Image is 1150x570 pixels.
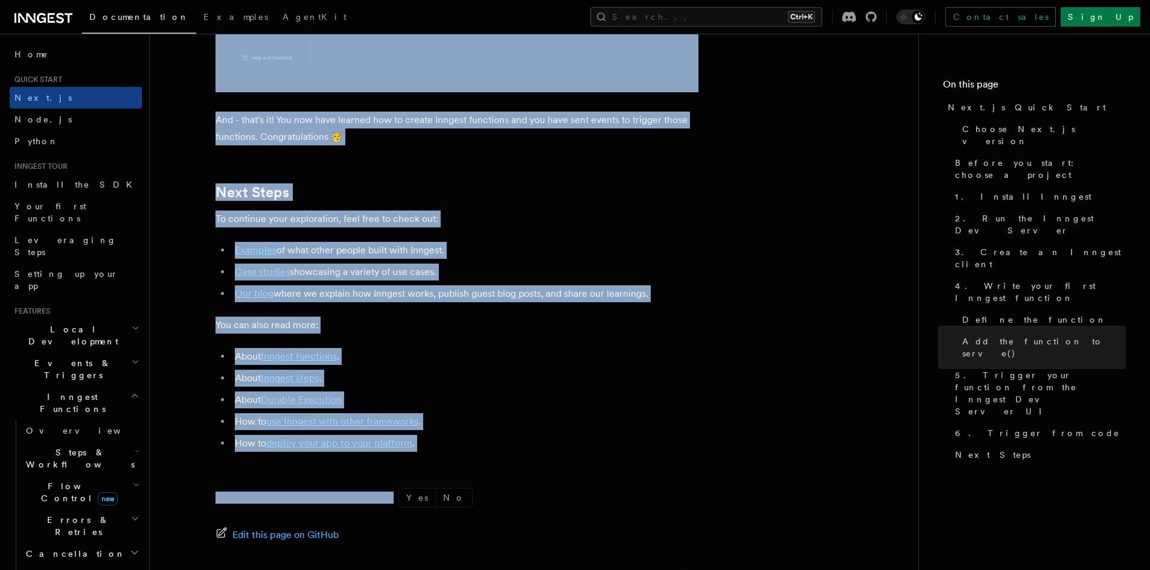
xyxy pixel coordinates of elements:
span: AgentKit [283,12,347,22]
button: Errors & Retries [21,509,142,543]
a: Home [10,43,142,65]
a: Choose Next.js version [957,118,1126,152]
span: Node.js [14,115,72,124]
span: Setting up your app [14,269,118,291]
span: Next.js Quick Start [948,101,1106,113]
span: Next.js [14,93,72,103]
a: 1. Install Inngest [950,186,1126,207]
a: Your first Functions [10,195,142,229]
span: Define the function [962,314,1107,326]
p: And - that's it! You now have learned how to create Inngest functions and you have sent events to... [216,112,698,145]
a: Add the function to serve() [957,331,1126,364]
a: Edit this page on GitHub [216,527,339,543]
a: Examples [196,4,275,33]
a: Python [10,130,142,152]
li: How to . [231,413,698,430]
span: Leveraging Steps [14,235,117,257]
span: Errors & Retries [21,514,131,538]
li: About . [231,370,698,387]
span: Choose Next.js version [962,123,1126,147]
button: Search...Ctrl+K [590,7,822,27]
span: 3. Create an Inngest client [955,246,1126,270]
p: Was this page helpful? [216,492,384,504]
li: showcasing a variety of use cases. [231,264,698,280]
p: You can also read more: [216,317,698,334]
button: Inngest Functions [10,386,142,420]
span: Documentation [89,12,189,22]
a: 6. Trigger from code [950,422,1126,444]
span: Install the SDK [14,180,139,189]
a: Examples [235,244,276,256]
button: Toggle dark mode [896,10,925,24]
a: Inngest steps [261,372,319,384]
a: Overview [21,420,142,442]
a: deploy your app to your platform [266,437,412,449]
span: Events & Triggers [10,357,132,381]
button: Yes [399,489,435,507]
a: Next.js Quick Start [943,97,1126,118]
p: To continue your exploration, feel free to check out: [216,211,698,227]
a: Our blog [235,288,273,299]
span: new [98,492,118,505]
a: Durable Execution [261,394,342,405]
span: Inngest tour [10,162,68,171]
span: Inngest Functions [10,391,130,415]
button: Local Development [10,318,142,352]
span: Your first Functions [14,201,86,223]
a: 4. Write your first Inngest function [950,275,1126,309]
a: Sign Up [1061,7,1140,27]
span: 4. Write your first Inngest function [955,280,1126,304]
a: AgentKit [275,4,354,33]
button: No [436,489,472,507]
a: Next Steps [216,184,289,201]
li: where we explain how Inngest works, publish guest blog posts, and share our learnings. [231,285,698,302]
li: About . [231,348,698,365]
a: Install the SDK [10,174,142,195]
a: 2. Run the Inngest Dev Server [950,207,1126,241]
a: Documentation [82,4,196,34]
a: use Inngest with other frameworks [266,416,418,427]
span: 5. Trigger your function from the Inngest Dev Server UI [955,369,1126,417]
li: About [231,391,698,408]
span: Home [14,48,48,60]
span: Flow Control [21,480,133,504]
button: Flow Controlnew [21,475,142,509]
span: Edit this page on GitHub [232,527,339,543]
a: Inngest functions [261,350,337,362]
a: Node.js [10,109,142,130]
li: How to . [231,435,698,452]
button: Steps & Workflows [21,442,142,475]
span: 6. Trigger from code [955,427,1120,439]
a: Before you start: choose a project [950,152,1126,186]
li: of what other people built with Inngest. [231,242,698,259]
span: Steps & Workflows [21,446,135,470]
span: Quick start [10,75,62,84]
span: Next Steps [955,449,1030,461]
span: 1. Install Inngest [955,191,1091,203]
a: Define the function [957,309,1126,331]
a: Setting up your app [10,263,142,297]
span: Cancellation [21,548,126,560]
span: Local Development [10,323,132,347]
button: Events & Triggers [10,352,142,386]
a: Next Steps [950,444,1126,466]
span: 2. Run the Inngest Dev Server [955,212,1126,236]
kbd: Ctrl+K [788,11,815,23]
span: Before you start: choose a project [955,157,1126,181]
span: Add the function to serve() [962,335,1126,359]
a: Contact sales [945,7,1056,27]
span: Examples [203,12,268,22]
span: Python [14,136,59,146]
a: Case studies [235,266,290,277]
span: Features [10,306,50,316]
button: Cancellation [21,543,142,565]
a: 5. Trigger your function from the Inngest Dev Server UI [950,364,1126,422]
a: Next.js [10,87,142,109]
a: 3. Create an Inngest client [950,241,1126,275]
h4: On this page [943,77,1126,97]
span: Overview [26,426,150,435]
a: Leveraging Steps [10,229,142,263]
